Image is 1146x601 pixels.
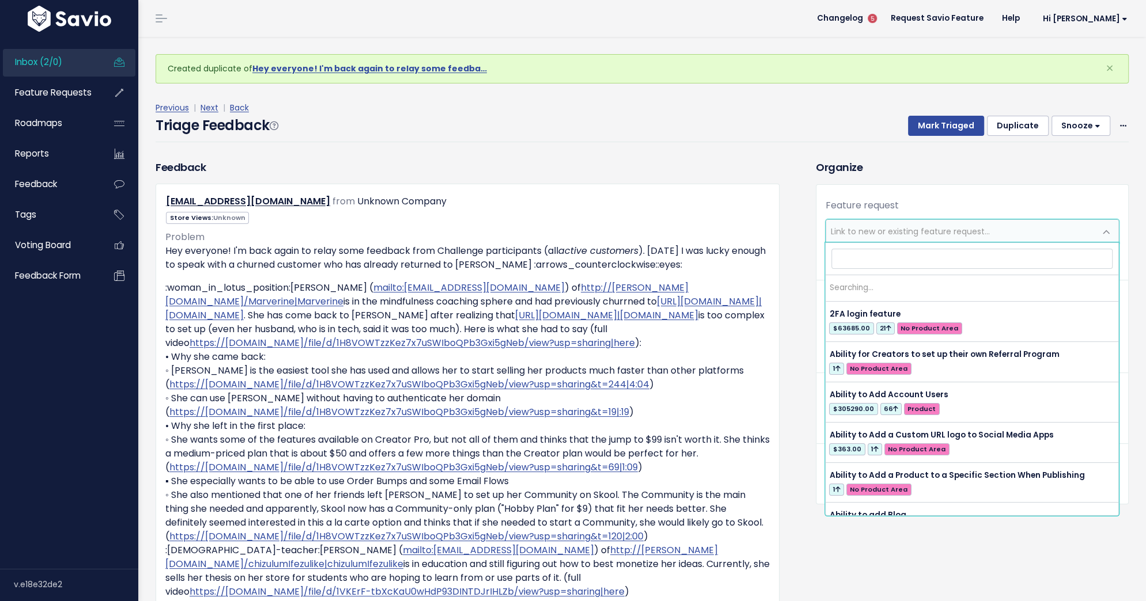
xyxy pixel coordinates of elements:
a: https://[DOMAIN_NAME]/file/d/1H8VOWTzzKez7x7uSWIboQPb3Gxi5gNeb/view?usp=sharing|here [190,336,635,349]
span: Reports [15,147,49,159]
span: from [332,195,355,208]
span: Feedback form [15,269,81,282]
span: Unknown [213,213,245,222]
span: Changelog [817,14,863,22]
span: $305290.00 [829,403,878,415]
h3: Organize [816,159,1129,175]
a: Next [201,102,218,113]
span: Feedback [15,178,57,190]
a: Request Savio Feature [882,10,993,27]
span: 21 [876,322,895,334]
span: Ability to Add a Custom URL logo to Social Media Apps [829,429,1053,440]
a: [EMAIL_ADDRESS][DOMAIN_NAME] [166,195,330,208]
em: active customers [558,244,638,257]
span: No Product Area [846,363,911,375]
div: Unknown Company [357,193,447,210]
div: v.e18e32de2 [14,569,138,599]
a: Reports [3,140,96,167]
span: $63685.00 [829,322,873,334]
a: Inbox (2/0) [3,49,96,75]
p: Hey everyone! I'm back again to relay some feedback from Challenge participants (all ). [DATE] I ... [165,244,770,272]
button: Duplicate [987,116,1049,136]
a: [URL][DOMAIN_NAME]|[DOMAIN_NAME] [165,295,762,322]
span: Searching… [829,282,873,293]
span: 1 [868,443,882,455]
span: Roadmaps [15,117,62,129]
div: Created duplicate of [156,54,1129,83]
span: 1 [829,484,844,496]
span: | [191,102,198,113]
a: https://[DOMAIN_NAME]/file/d/1H8VOWTzzKez7x7uSWIboQPb3Gxi5gNeb/view?usp=sharing&t=120|2:00 [169,530,644,543]
span: 2FA login feature [829,309,900,319]
a: https://[DOMAIN_NAME]/file/d/1VKErF-tbXcKaU0wHdP93DINTDJrIHLZb/view?usp=sharing|here [190,585,625,598]
span: $363.00 [829,443,865,455]
span: No Product Area [884,443,950,455]
a: Tags [3,201,96,228]
span: Ability to Add a Product to a Specific Section When Publishing [829,470,1084,481]
span: × [1106,59,1114,78]
a: Voting Board [3,232,96,258]
a: Previous [156,102,189,113]
a: [URL][DOMAIN_NAME]|[DOMAIN_NAME] [515,309,698,322]
a: https://[DOMAIN_NAME]/file/d/1H8VOWTzzKez7x7uSWIboQPb3Gxi5gNeb/view?usp=sharing&t=69|1:09 [169,461,638,474]
a: Help [993,10,1029,27]
button: Snooze [1052,116,1110,136]
a: http://[PERSON_NAME][DOMAIN_NAME]/Marverine|Marverine [165,281,689,308]
a: Hi [PERSON_NAME] [1029,10,1137,28]
span: Store Views: [166,212,249,224]
a: Roadmaps [3,110,96,136]
span: Ability to Add Account Users [829,389,948,400]
a: Feedback form [3,263,96,289]
a: mailto:[EMAIL_ADDRESS][DOMAIN_NAME] [373,281,565,294]
span: Ability for Creators to set up their own Referral Program [829,349,1059,360]
span: Link to new or existing feature request... [831,226,990,237]
button: Mark Triaged [908,116,984,136]
span: 5 [868,14,877,23]
span: Voting Board [15,239,71,251]
span: Inbox (2/0) [15,56,62,68]
a: https://[DOMAIN_NAME]/file/d/1H8VOWTzzKez7x7uSWIboQPb3Gxi5gNeb/view?usp=sharing&t=19|:19 [169,405,629,419]
span: Product [904,403,940,415]
a: Hey everyone! I'm back again to relay some feedba… [252,63,487,74]
img: logo-white.9d6f32f41409.svg [25,6,114,32]
h4: Triage Feedback [156,115,278,136]
span: Problem [165,230,205,244]
span: No Product Area [846,484,911,496]
span: | [221,102,228,113]
span: Tags [15,208,36,220]
a: Feedback [3,171,96,197]
span: No Product Area [897,322,962,334]
span: 66 [880,403,902,415]
label: Feature request [826,199,899,212]
button: Close [1094,55,1125,82]
span: 1 [829,363,844,375]
a: Feature Requests [3,79,96,106]
a: Back [230,102,249,113]
span: Hi [PERSON_NAME] [1043,14,1128,23]
span: Ability to add Blog [829,509,906,520]
span: Feature Requests [15,86,92,98]
a: https://[DOMAIN_NAME]/file/d/1H8VOWTzzKez7x7uSWIboQPb3Gxi5gNeb/view?usp=sharing&t=244|4:04 [169,378,649,391]
a: mailto:[EMAIL_ADDRESS][DOMAIN_NAME] [403,543,594,557]
h3: Feedback [156,159,206,175]
a: http://[PERSON_NAME][DOMAIN_NAME]/chizulumIfezulike|chizulumIfezulike [165,543,718,570]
